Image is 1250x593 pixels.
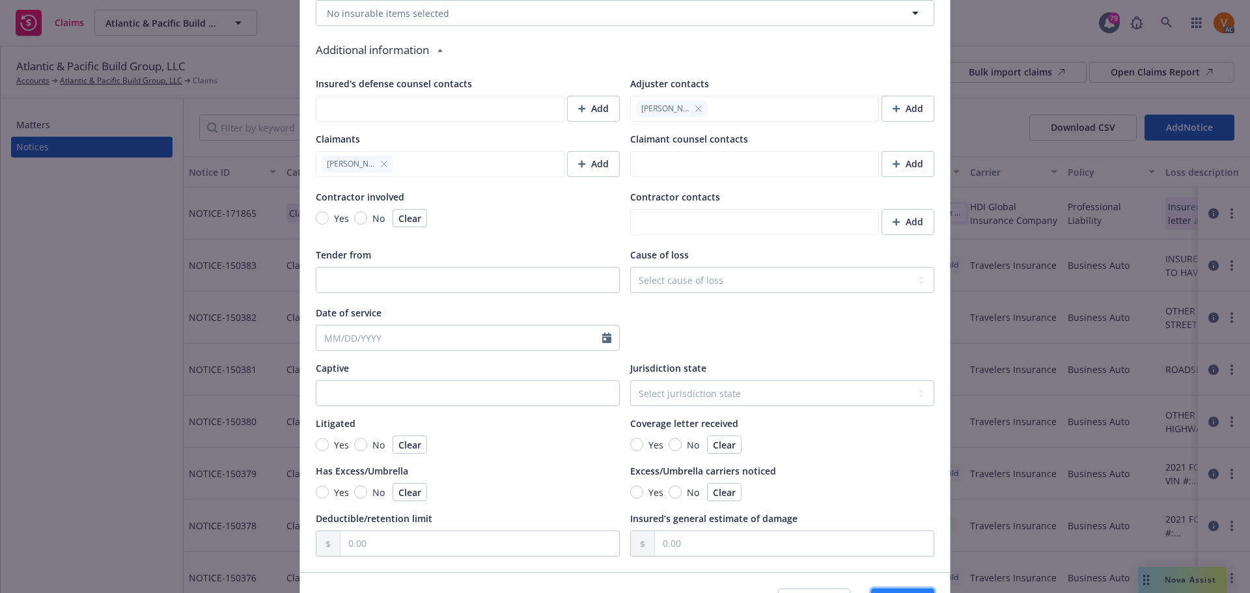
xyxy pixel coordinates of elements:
[567,96,620,122] button: Add
[578,152,609,176] div: Add
[630,133,748,145] span: Claimant counsel contacts
[713,486,736,499] span: Clear
[602,333,611,343] svg: Calendar
[630,362,706,374] span: Jurisdiction state
[687,486,699,499] span: No
[316,31,934,69] div: Additional information
[713,439,736,451] span: Clear
[641,103,689,115] span: [PERSON_NAME]
[372,212,385,225] span: No
[316,486,329,499] input: Yes
[316,438,329,451] input: Yes
[630,465,776,477] span: Excess/Umbrella carriers noticed
[354,486,367,499] input: No
[630,512,798,525] span: Insured’s general estimate of damage
[327,158,375,170] span: [PERSON_NAME], et al v [PERSON_NAME] Homes
[316,417,355,430] span: Litigated
[882,151,934,177] button: Add
[578,96,609,121] div: Add
[893,96,923,121] div: Add
[354,438,367,451] input: No
[316,325,602,350] input: MM/DD/YYYY
[316,307,382,319] span: Date of service
[398,439,421,451] span: Clear
[334,486,349,499] span: Yes
[393,209,427,227] button: Clear
[648,486,663,499] span: Yes
[354,212,367,225] input: No
[893,152,923,176] div: Add
[630,417,738,430] span: Coverage letter received
[334,212,349,225] span: Yes
[630,77,709,90] span: Adjuster contacts
[316,465,408,477] span: Has Excess/Umbrella
[393,435,427,454] button: Clear
[327,7,449,20] span: No insurable items selected
[655,531,934,556] input: 0.00
[630,486,643,499] input: Yes
[316,133,360,145] span: Claimants
[393,483,427,501] button: Clear
[630,249,689,261] span: Cause of loss
[340,531,619,556] input: 0.00
[398,486,421,499] span: Clear
[334,438,349,452] span: Yes
[372,486,385,499] span: No
[882,209,934,235] button: Add
[893,210,923,234] div: Add
[630,191,720,203] span: Contractor contacts
[687,438,699,452] span: No
[316,212,329,225] input: Yes
[398,212,421,225] span: Clear
[707,435,742,454] button: Clear
[567,151,620,177] button: Add
[630,438,643,451] input: Yes
[669,438,682,451] input: No
[316,362,349,374] span: Captive
[316,512,432,525] span: Deductible/retention limit
[882,96,934,122] button: Add
[316,31,429,69] div: Additional information
[316,77,472,90] span: Insured's defense counsel contacts
[372,438,385,452] span: No
[648,438,663,452] span: Yes
[707,483,742,501] button: Clear
[316,249,371,261] span: Tender from
[316,191,404,203] span: Contractor involved
[669,486,682,499] input: No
